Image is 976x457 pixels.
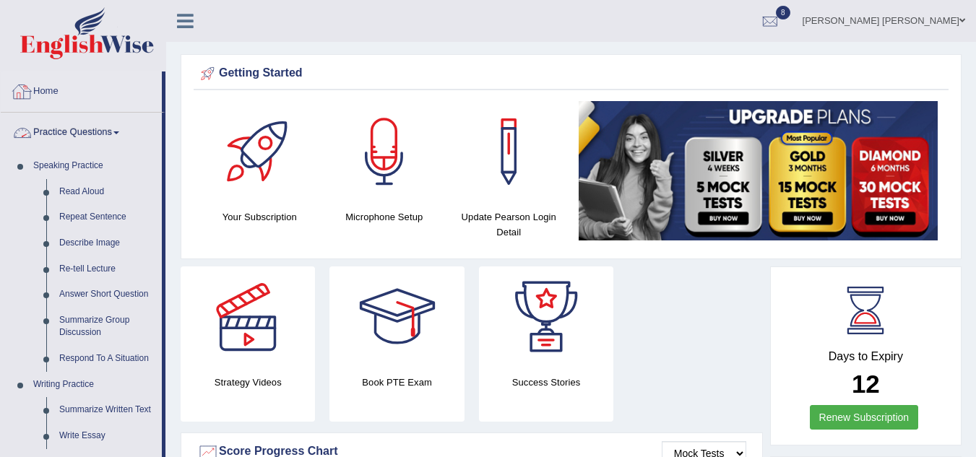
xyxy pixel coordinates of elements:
a: Re-tell Lecture [53,256,162,282]
b: 12 [852,370,880,398]
h4: Success Stories [479,375,613,390]
a: Summarize Group Discussion [53,308,162,346]
a: Describe Image [53,230,162,256]
a: Renew Subscription [810,405,919,430]
h4: Update Pearson Login Detail [454,209,564,240]
a: Summarize Written Text [53,397,162,423]
a: Answer Short Question [53,282,162,308]
h4: Your Subscription [204,209,315,225]
a: Write Essay [53,423,162,449]
h4: Strategy Videos [181,375,315,390]
a: Read Aloud [53,179,162,205]
a: Home [1,71,162,108]
a: Speaking Practice [27,153,162,179]
h4: Book PTE Exam [329,375,464,390]
a: Repeat Sentence [53,204,162,230]
div: Getting Started [197,63,945,84]
span: 8 [776,6,790,19]
a: Writing Practice [27,372,162,398]
h4: Microphone Setup [329,209,440,225]
h4: Days to Expiry [787,350,945,363]
a: Respond To A Situation [53,346,162,372]
img: small5.jpg [579,101,938,240]
a: Practice Questions [1,113,162,149]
